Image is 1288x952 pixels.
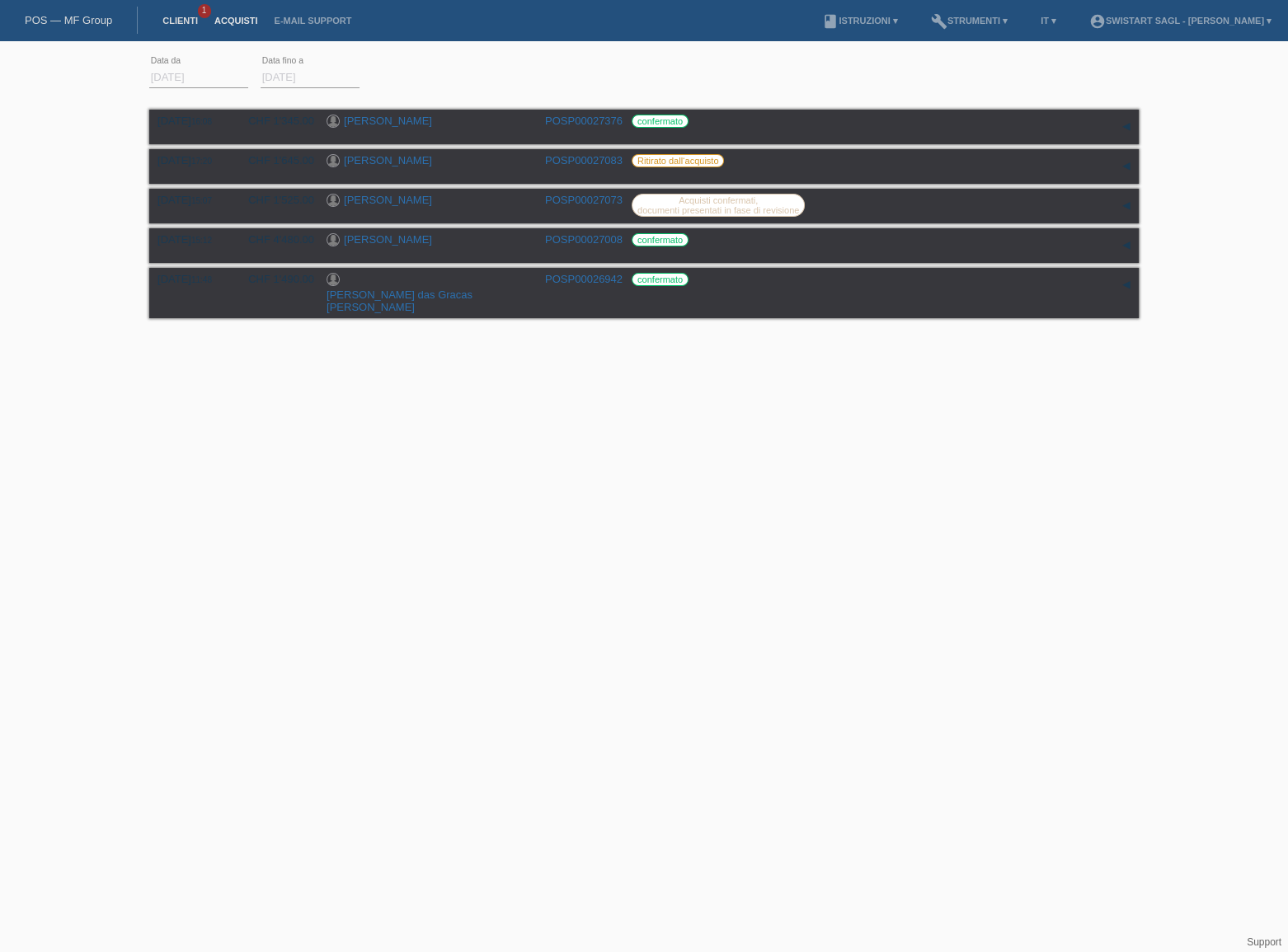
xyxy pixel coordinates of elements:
[822,13,839,30] i: book
[814,16,905,26] a: bookIstruzioni ▾
[1114,233,1139,258] div: aprire/chiudere
[632,273,689,286] label: confermato
[157,154,223,166] div: [DATE]
[1032,16,1065,26] a: IT ▾
[1089,13,1106,30] i: account_circle
[545,273,623,285] a: POSP00026942
[344,154,432,166] a: [PERSON_NAME]
[236,115,314,127] div: CHF 1'345.00
[25,14,112,26] a: POS — MF Group
[1114,194,1139,218] div: aprire/chiudere
[191,275,212,284] span: 11:48
[344,233,432,246] a: [PERSON_NAME]
[1114,154,1139,179] div: aprire/chiudere
[931,13,947,30] i: build
[344,194,432,206] a: [PERSON_NAME]
[545,115,623,127] a: POSP00027376
[1247,936,1281,948] a: Support
[206,16,266,26] a: Acquisti
[266,16,360,26] a: E-mail Support
[236,273,314,285] div: CHF 1'490.00
[191,196,212,205] span: 15:07
[154,16,206,26] a: Clienti
[236,233,314,246] div: CHF 4'480.00
[198,4,211,18] span: 1
[157,273,223,285] div: [DATE]
[191,236,212,245] span: 15:12
[632,194,805,217] label: Acquisti confermati, documenti presentati in fase di revisione
[191,157,212,166] span: 17:20
[157,115,223,127] div: [DATE]
[157,194,223,206] div: [DATE]
[923,16,1016,26] a: buildStrumenti ▾
[1114,273,1139,298] div: aprire/chiudere
[236,194,314,206] div: CHF 1'525.00
[157,233,223,246] div: [DATE]
[632,154,724,167] label: Ritirato dall‘acquisto
[545,233,623,246] a: POSP00027008
[191,117,212,126] span: 16:08
[1081,16,1280,26] a: account_circleSwistart Sagl - [PERSON_NAME] ▾
[545,154,623,166] a: POSP00027083
[236,154,314,166] div: CHF 1'645.00
[327,288,472,313] a: [PERSON_NAME] das Gracas [PERSON_NAME]
[1114,115,1139,139] div: aprire/chiudere
[632,233,689,246] label: confermato
[632,115,689,128] label: confermato
[344,115,432,127] a: [PERSON_NAME]
[545,194,623,206] a: POSP00027073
